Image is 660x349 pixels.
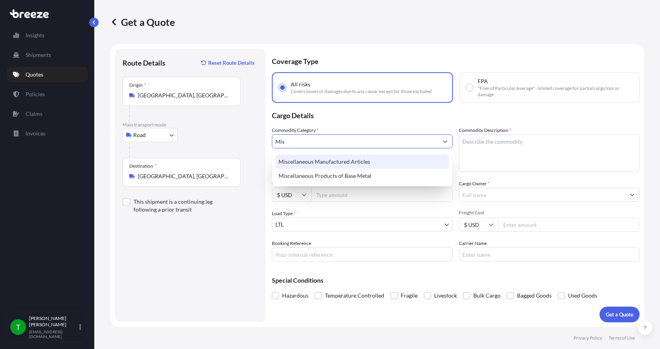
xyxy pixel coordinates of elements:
div: Miscellaneous Products of Base Metal [275,169,449,183]
input: Full name [459,188,625,202]
p: Claims [26,110,42,118]
button: Show suggestions [625,188,639,202]
label: Commodity Category [272,126,319,134]
p: Get a Quote [110,16,175,28]
input: Enter name [459,247,640,261]
span: Commodity Value [272,180,453,186]
input: Origin [138,91,231,99]
label: This shipment is a continuing leg following a prior transit [134,198,234,214]
label: Booking Reference [272,239,311,247]
p: Get a Quote [606,311,633,318]
span: Livestock [434,290,457,301]
span: Freight Cost [459,210,640,216]
p: [EMAIL_ADDRESS][DOMAIN_NAME] [29,329,78,339]
label: Commodity Description [459,126,511,134]
p: Quotes [26,71,43,79]
span: Load Type [272,210,295,217]
input: Select a commodity type [272,134,438,148]
span: Used Goods [568,290,597,301]
span: LTL [275,221,284,228]
div: Suggestions [275,155,449,183]
button: Show suggestions [438,134,452,148]
label: Cargo Owner [459,180,489,188]
button: Select transport [123,128,178,142]
div: Destination [129,163,157,169]
input: Type amount [311,188,453,202]
span: Fragile [401,290,418,301]
p: Main transport mode [123,122,258,128]
span: FPA [478,77,488,85]
span: All risks [291,80,310,88]
p: Reset Route Details [208,59,255,67]
div: Origin [129,82,146,88]
p: Route Details [123,58,165,68]
p: Policies [26,90,45,98]
span: Bulk Cargo [473,290,500,301]
label: Carrier Name [459,239,487,247]
span: Covers losses or damages due to any cause, except for those excluded [291,88,432,95]
span: Road [133,131,146,139]
p: Terms of Use [609,335,635,341]
span: "Free of Particular Average" - limited coverage for partial cargo loss or damage [478,85,633,98]
p: Cargo Details [272,103,640,126]
p: Special Conditions [272,277,640,283]
span: T [16,323,20,331]
p: Shipments [26,51,51,59]
span: Bagged Goods [517,290,552,301]
span: Temperature Controlled [325,290,384,301]
p: [PERSON_NAME] [PERSON_NAME] [29,315,78,328]
input: Destination [138,172,231,180]
div: Miscellaneous Manufactured Articles [275,155,449,169]
p: Invoices [26,130,46,137]
p: Insights [26,31,44,39]
p: Privacy Policy [574,335,602,341]
input: Enter amount [498,217,640,232]
input: Your internal reference [272,247,453,261]
p: Coverage Type [272,49,640,72]
span: Hazardous [282,290,308,301]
